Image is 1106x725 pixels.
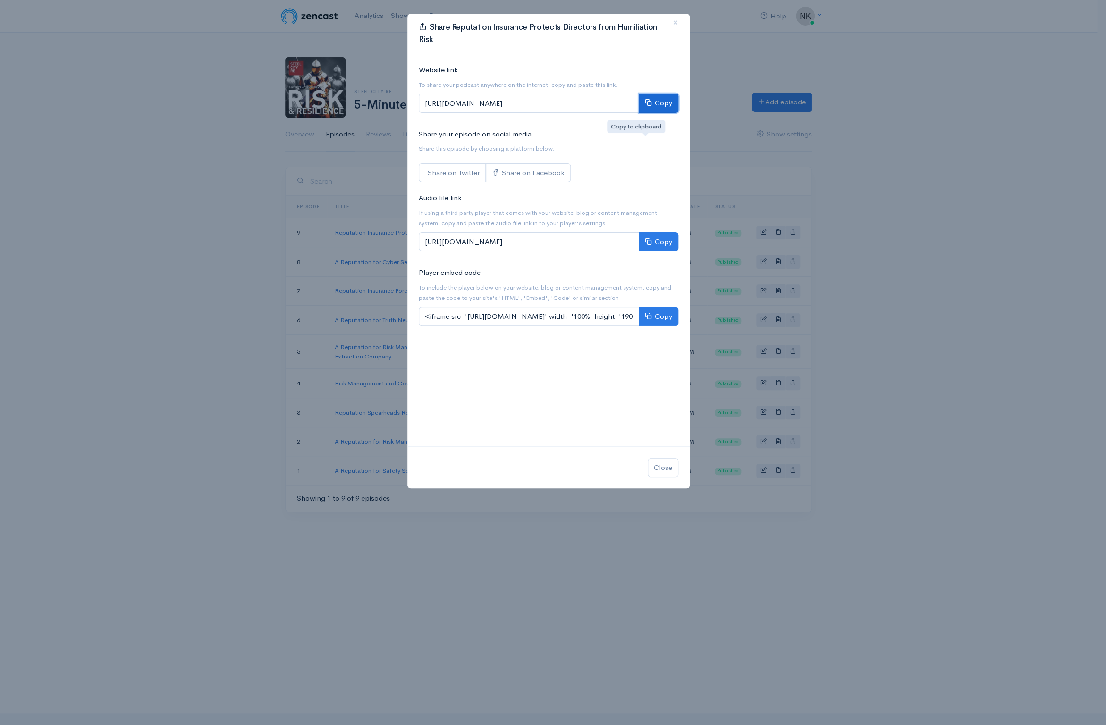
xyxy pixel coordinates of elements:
[419,193,462,204] label: Audio file link
[486,163,571,183] a: Share on Facebook
[419,267,481,278] label: Player embed code
[419,22,657,44] span: Share Reputation Insurance Protects Directors from Humiliation Risk
[419,94,639,113] input: [URL][DOMAIN_NAME]
[419,163,486,183] a: Share on Twitter
[639,307,678,326] button: Copy
[639,94,678,113] button: Copy
[661,10,690,36] button: Close
[419,81,617,89] small: To share your podcast anywhere on the internet, copy and paste this link.
[419,209,657,228] small: If using a third party player that comes with your website, blog or content management system, co...
[419,145,554,153] small: Share this episode by choosing a platform below.
[419,129,532,140] label: Share your episode on social media
[673,16,678,29] span: ×
[419,65,458,76] label: Website link
[607,120,665,133] div: Copy to clipboard
[639,232,678,252] button: Copy
[648,458,678,478] button: Close
[419,232,639,252] input: [URL][DOMAIN_NAME]
[419,163,571,183] div: Social sharing links
[419,307,639,326] input: <iframe src='[URL][DOMAIN_NAME]' width='100%' height='190' frameborder='0' scrolling='no' seamles...
[419,283,671,302] small: To include the player below on your website, blog or content management system, copy and paste th...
